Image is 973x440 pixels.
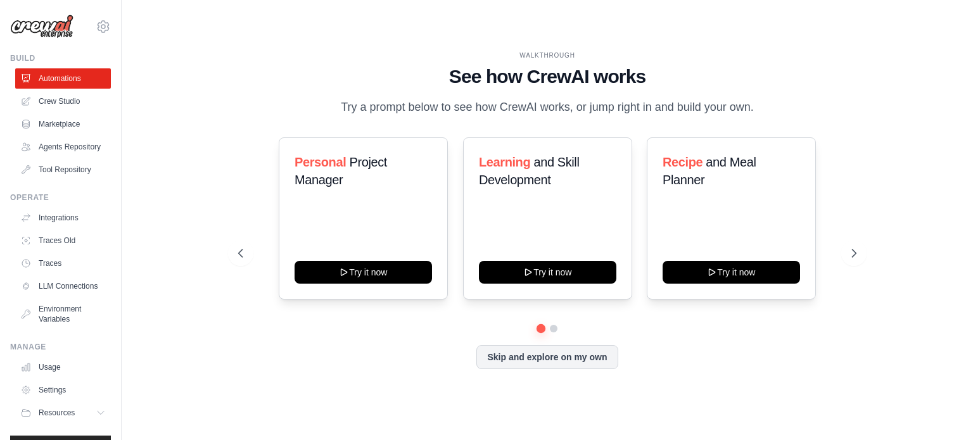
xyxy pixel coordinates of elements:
span: Personal [295,155,346,169]
a: LLM Connections [15,276,111,296]
span: Learning [479,155,530,169]
a: Environment Variables [15,299,111,329]
div: WALKTHROUGH [238,51,856,60]
span: and Skill Development [479,155,579,187]
span: Recipe [663,155,703,169]
div: Manage [10,342,111,352]
div: Build [10,53,111,63]
div: Operate [10,192,111,203]
a: Usage [15,357,111,377]
a: Agents Repository [15,137,111,157]
a: Crew Studio [15,91,111,111]
img: Logo [10,15,73,39]
button: Try it now [479,261,616,284]
button: Try it now [663,261,800,284]
a: Traces Old [15,230,111,251]
span: Project Manager [295,155,387,187]
span: Resources [39,408,75,418]
h1: See how CrewAI works [238,65,856,88]
button: Resources [15,403,111,423]
button: Skip and explore on my own [476,345,618,369]
a: Marketplace [15,114,111,134]
button: Try it now [295,261,432,284]
a: Tool Repository [15,160,111,180]
p: Try a prompt below to see how CrewAI works, or jump right in and build your own. [334,98,760,116]
a: Integrations [15,208,111,228]
a: Traces [15,253,111,273]
a: Automations [15,68,111,89]
span: and Meal Planner [663,155,756,187]
a: Settings [15,380,111,400]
